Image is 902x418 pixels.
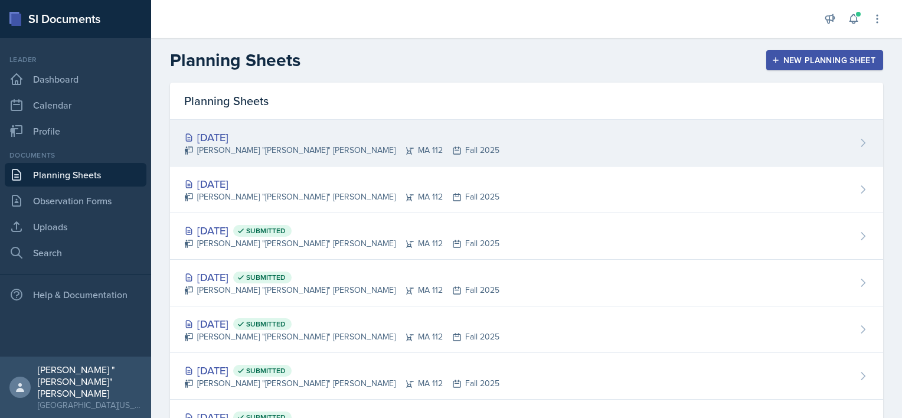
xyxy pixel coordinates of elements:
button: New Planning Sheet [766,50,883,70]
div: [GEOGRAPHIC_DATA][US_STATE] in [GEOGRAPHIC_DATA] [38,399,142,411]
span: Submitted [246,226,286,236]
div: New Planning Sheet [774,55,875,65]
div: [PERSON_NAME] "[PERSON_NAME]" [PERSON_NAME] MA 112 Fall 2025 [184,331,499,343]
a: [DATE] Submitted [PERSON_NAME] "[PERSON_NAME]" [PERSON_NAME]MA 112Fall 2025 [170,213,883,260]
a: [DATE] Submitted [PERSON_NAME] "[PERSON_NAME]" [PERSON_NAME]MA 112Fall 2025 [170,306,883,353]
div: [DATE] [184,269,499,285]
a: Dashboard [5,67,146,91]
a: Search [5,241,146,264]
a: Uploads [5,215,146,239]
span: Submitted [246,366,286,375]
div: [DATE] [184,176,499,192]
div: [DATE] [184,223,499,239]
a: [DATE] Submitted [PERSON_NAME] "[PERSON_NAME]" [PERSON_NAME]MA 112Fall 2025 [170,260,883,306]
div: [DATE] [184,316,499,332]
a: [DATE] [PERSON_NAME] "[PERSON_NAME]" [PERSON_NAME]MA 112Fall 2025 [170,120,883,166]
div: [PERSON_NAME] "[PERSON_NAME]" [PERSON_NAME] MA 112 Fall 2025 [184,237,499,250]
div: [PERSON_NAME] "[PERSON_NAME]" [PERSON_NAME] [38,364,142,399]
div: Leader [5,54,146,65]
a: Calendar [5,93,146,117]
div: Help & Documentation [5,283,146,306]
div: [PERSON_NAME] "[PERSON_NAME]" [PERSON_NAME] MA 112 Fall 2025 [184,191,499,203]
div: [PERSON_NAME] "[PERSON_NAME]" [PERSON_NAME] MA 112 Fall 2025 [184,377,499,390]
div: [DATE] [184,129,499,145]
a: Planning Sheets [5,163,146,187]
a: Profile [5,119,146,143]
a: Observation Forms [5,189,146,213]
div: Planning Sheets [170,83,883,120]
h2: Planning Sheets [170,50,300,71]
div: Documents [5,150,146,161]
div: [DATE] [184,363,499,378]
a: [DATE] Submitted [PERSON_NAME] "[PERSON_NAME]" [PERSON_NAME]MA 112Fall 2025 [170,353,883,400]
span: Submitted [246,273,286,282]
div: [PERSON_NAME] "[PERSON_NAME]" [PERSON_NAME] MA 112 Fall 2025 [184,144,499,156]
div: [PERSON_NAME] "[PERSON_NAME]" [PERSON_NAME] MA 112 Fall 2025 [184,284,499,296]
span: Submitted [246,319,286,329]
a: [DATE] [PERSON_NAME] "[PERSON_NAME]" [PERSON_NAME]MA 112Fall 2025 [170,166,883,213]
